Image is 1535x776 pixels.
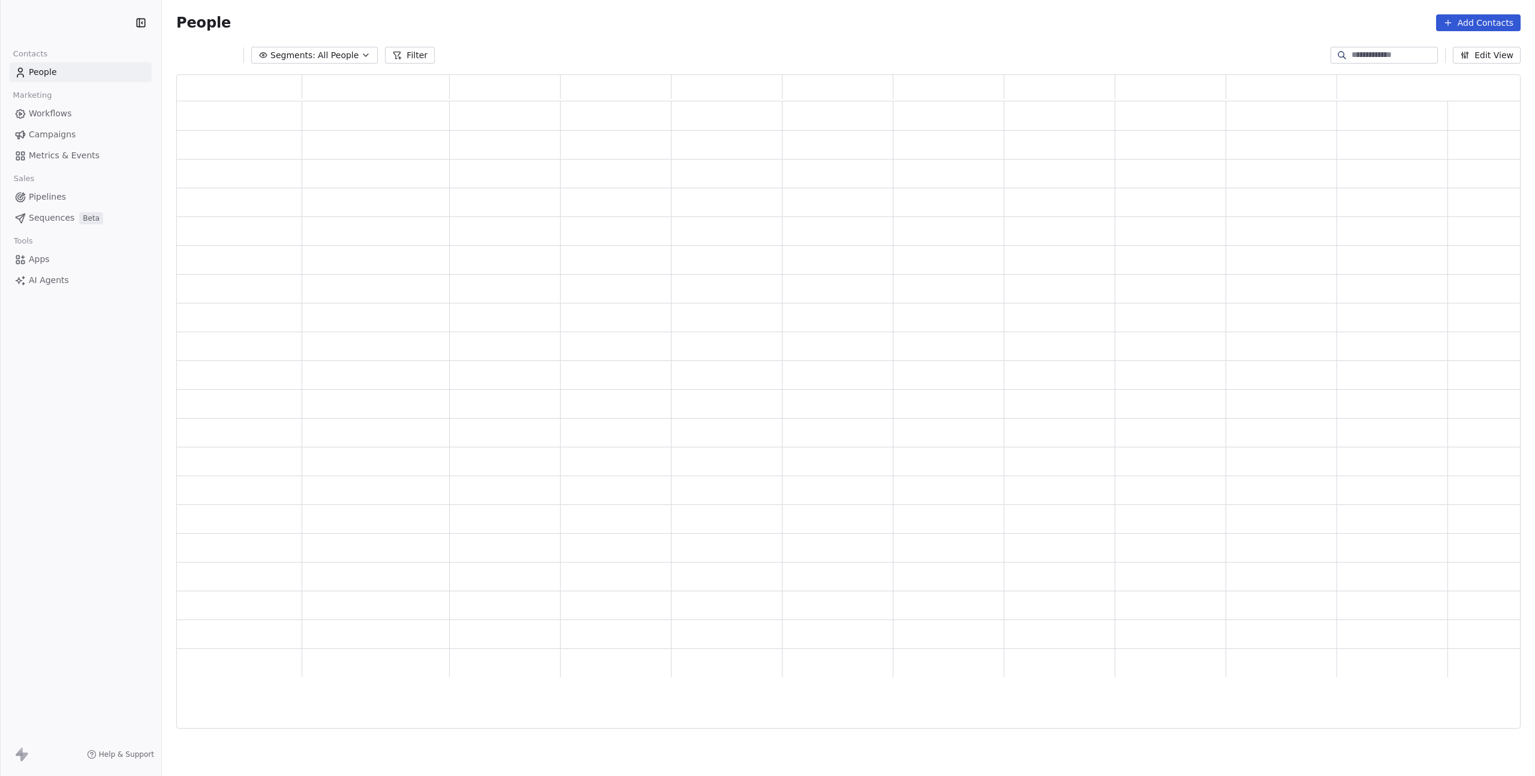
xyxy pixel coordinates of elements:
a: SequencesBeta [10,208,152,228]
a: Apps [10,249,152,269]
a: AI Agents [10,270,152,290]
span: Apps [29,253,50,266]
a: Metrics & Events [10,146,152,166]
span: Metrics & Events [29,149,100,162]
a: People [10,62,152,82]
span: Marketing [8,86,57,104]
a: Workflows [10,104,152,124]
button: Filter [385,47,435,64]
a: Help & Support [87,750,154,759]
span: AI Agents [29,274,69,287]
div: grid [177,101,1521,729]
span: Tools [8,232,38,250]
button: Add Contacts [1436,14,1521,31]
span: Campaigns [29,128,76,141]
span: Sales [8,170,40,188]
span: Pipelines [29,191,66,203]
span: Sequences [29,212,74,224]
span: People [176,14,231,32]
a: Pipelines [10,187,152,207]
span: Contacts [8,45,53,63]
button: Edit View [1453,47,1521,64]
span: Help & Support [99,750,154,759]
span: Segments: [270,49,315,62]
span: People [29,66,57,79]
span: All People [318,49,359,62]
span: Workflows [29,107,72,120]
span: Beta [79,212,103,224]
a: Campaigns [10,125,152,145]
